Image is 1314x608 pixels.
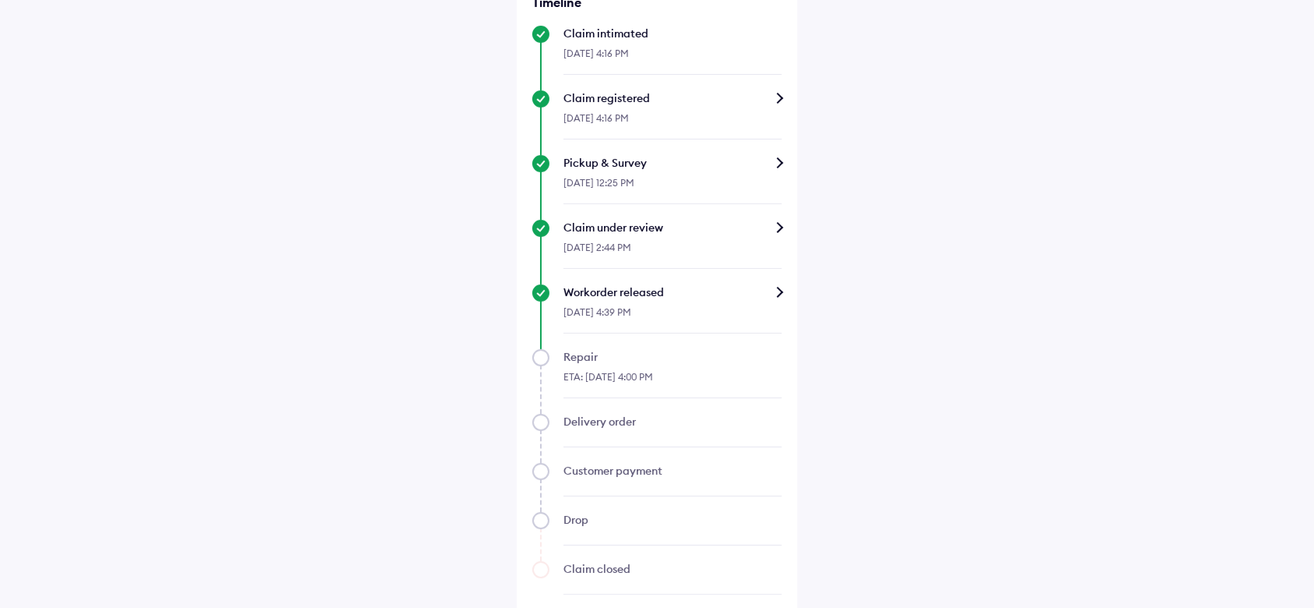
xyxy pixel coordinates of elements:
div: Pickup & Survey [563,155,782,171]
div: Repair [563,349,782,365]
div: Drop [563,512,782,528]
div: ETA: [DATE] 4:00 PM [563,365,782,398]
div: [DATE] 4:16 PM [563,41,782,75]
div: Claim registered [563,90,782,106]
div: Customer payment [563,463,782,479]
div: [DATE] 12:25 PM [563,171,782,204]
div: [DATE] 4:39 PM [563,300,782,334]
div: Claim intimated [563,26,782,41]
div: [DATE] 2:44 PM [563,235,782,269]
div: [DATE] 4:16 PM [563,106,782,140]
div: Claim closed [563,561,782,577]
div: Workorder released [563,285,782,300]
div: Delivery order [563,414,782,429]
div: Claim under review [563,220,782,235]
